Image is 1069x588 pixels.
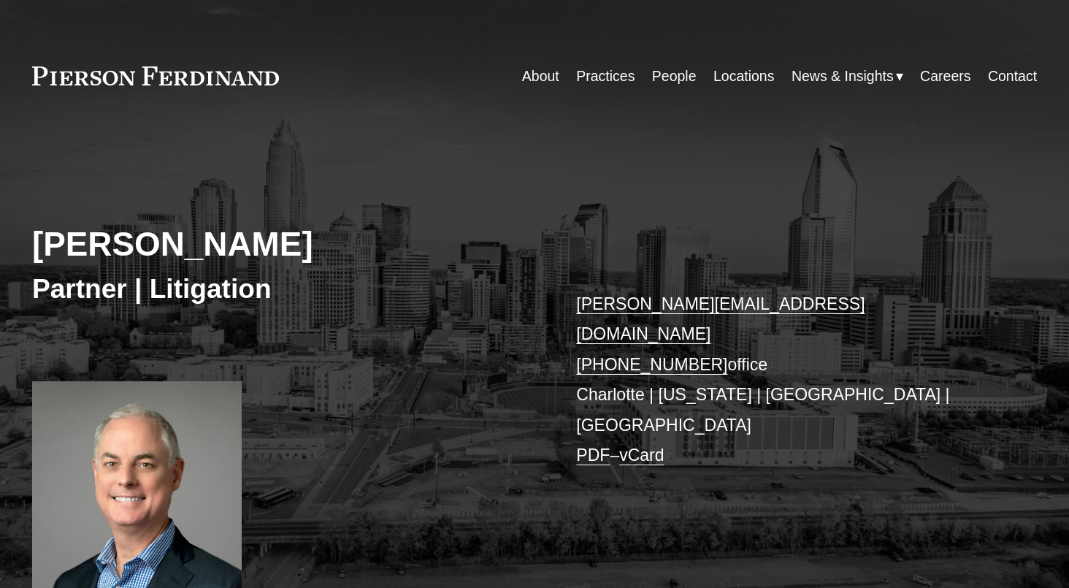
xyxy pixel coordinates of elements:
[576,446,610,465] a: PDF
[576,294,865,343] a: [PERSON_NAME][EMAIL_ADDRESS][DOMAIN_NAME]
[792,62,903,91] a: folder dropdown
[522,62,559,91] a: About
[32,224,534,265] h2: [PERSON_NAME]
[792,64,894,89] span: News & Insights
[652,62,697,91] a: People
[619,446,664,465] a: vCard
[988,62,1037,91] a: Contact
[920,62,970,91] a: Careers
[576,355,727,374] a: [PHONE_NUMBER]
[576,289,995,471] p: office Charlotte | [US_STATE] | [GEOGRAPHIC_DATA] | [GEOGRAPHIC_DATA] –
[32,272,534,306] h3: Partner | Litigation
[576,62,635,91] a: Practices
[713,62,774,91] a: Locations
